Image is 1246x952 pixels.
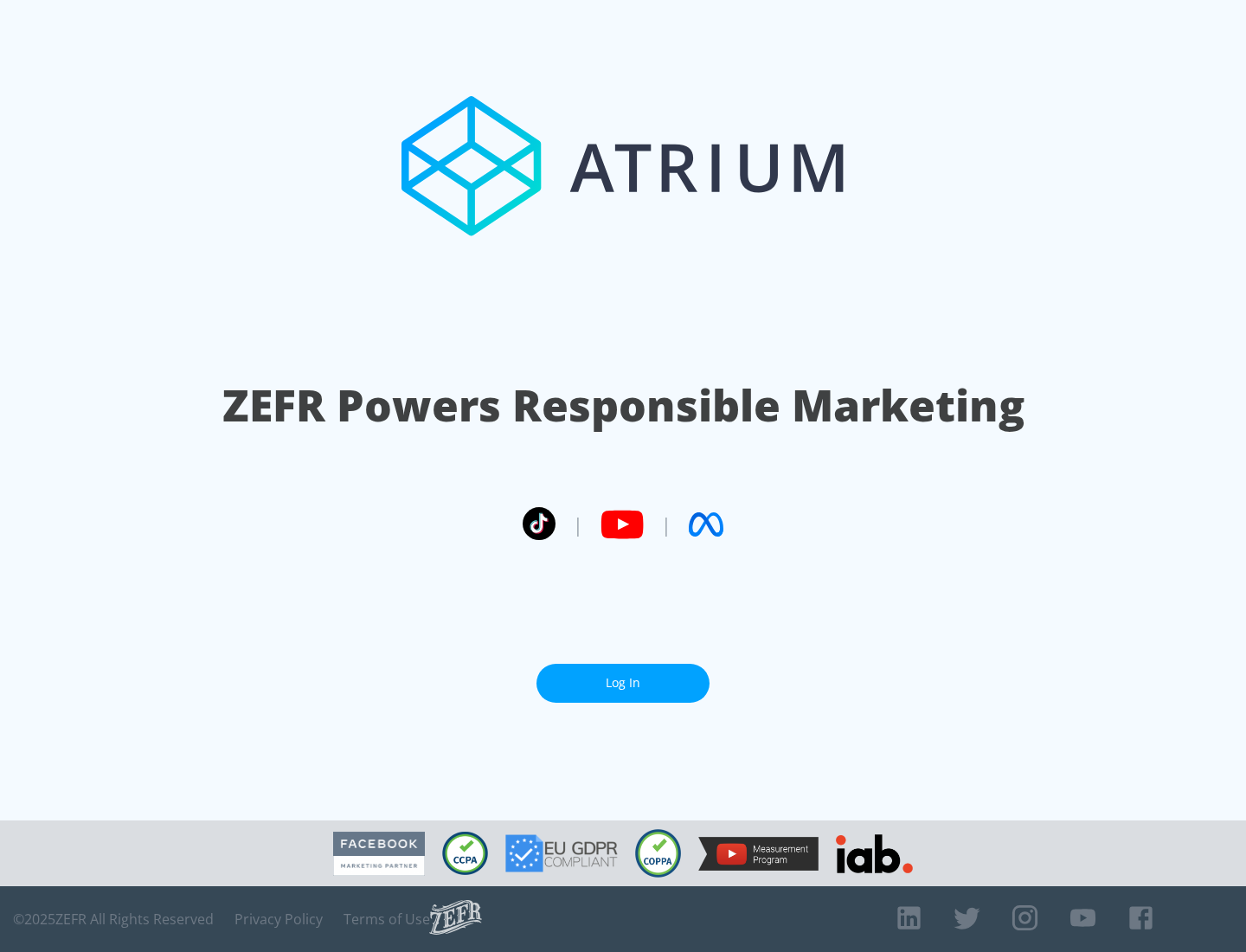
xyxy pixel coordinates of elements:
img: IAB [836,834,913,873]
span: © 2025 ZEFR All Rights Reserved [13,910,214,928]
img: GDPR Compliant [505,834,618,872]
span: | [661,511,671,537]
img: YouTube Measurement Program [698,837,819,871]
a: Terms of Use [344,910,430,928]
h1: ZEFR Powers Responsible Marketing [222,376,1024,435]
img: CCPA Compliant [442,832,488,875]
img: Facebook Marketing Partner [333,832,425,876]
a: Privacy Policy [234,910,323,928]
a: Log In [536,664,710,703]
span: | [573,511,583,537]
img: COPPA Compliant [635,829,681,878]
